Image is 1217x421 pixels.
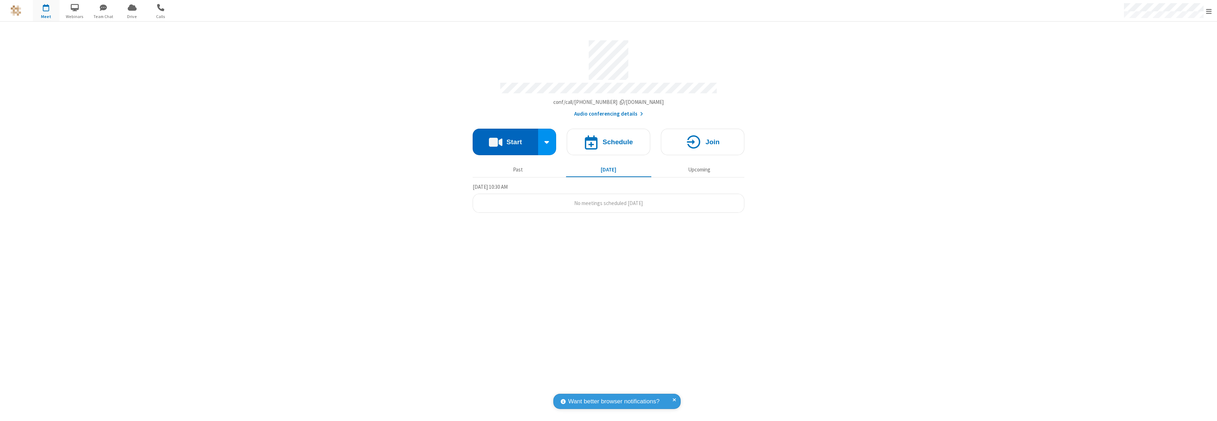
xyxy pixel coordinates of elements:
button: Copy my meeting room linkCopy my meeting room link [553,98,664,106]
span: Copy my meeting room link [553,99,664,105]
span: Meet [33,13,59,20]
button: Start [473,129,538,155]
span: Calls [148,13,174,20]
button: Schedule [567,129,650,155]
button: Join [661,129,744,155]
span: Team Chat [90,13,117,20]
button: Past [475,163,561,176]
button: Upcoming [657,163,742,176]
h4: Schedule [602,139,633,145]
h4: Join [705,139,720,145]
span: Drive [119,13,145,20]
span: Webinars [62,13,88,20]
span: Want better browser notifications? [568,397,659,406]
section: Account details [473,35,744,118]
span: No meetings scheduled [DATE] [574,200,643,206]
img: QA Selenium DO NOT DELETE OR CHANGE [11,5,21,16]
h4: Start [506,139,522,145]
button: [DATE] [566,163,651,176]
section: Today's Meetings [473,183,744,213]
button: Audio conferencing details [574,110,643,118]
span: [DATE] 10:30 AM [473,183,508,190]
div: Start conference options [538,129,556,155]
